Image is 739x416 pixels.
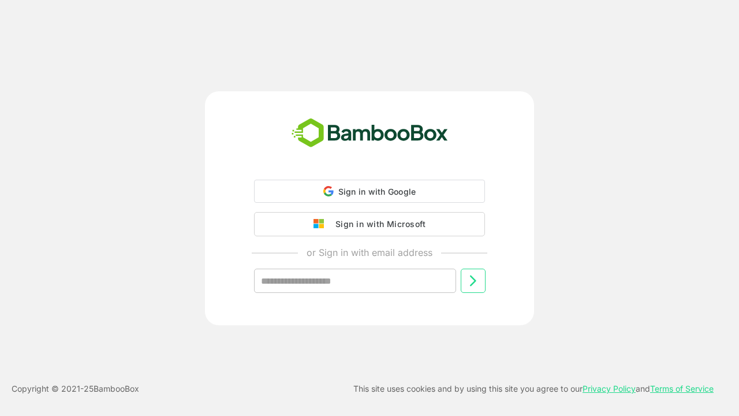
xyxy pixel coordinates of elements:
a: Privacy Policy [583,384,636,393]
img: google [313,219,330,229]
p: Copyright © 2021- 25 BambooBox [12,382,139,396]
p: or Sign in with email address [307,246,432,259]
span: Sign in with Google [338,187,416,196]
p: This site uses cookies and by using this site you agree to our and [353,382,714,396]
div: Sign in with Google [254,180,485,203]
button: Sign in with Microsoft [254,212,485,236]
a: Terms of Service [650,384,714,393]
img: bamboobox [285,114,454,153]
div: Sign in with Microsoft [330,217,426,232]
